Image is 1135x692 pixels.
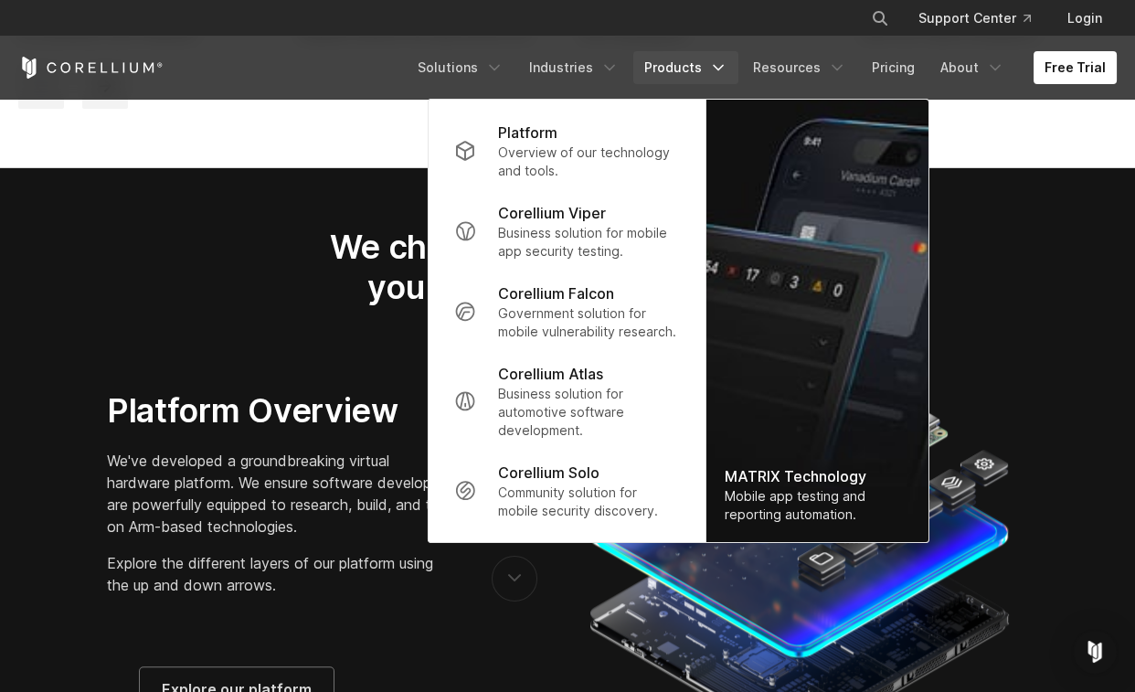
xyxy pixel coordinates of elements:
[18,57,164,79] a: Corellium Home
[107,450,454,538] p: We've developed a groundbreaking virtual hardware platform. We ensure software developers are pow...
[407,51,1117,84] div: Navigation Menu
[498,462,599,484] p: Corellium Solo
[498,484,680,520] p: Community solution for mobile security discovery.
[107,390,454,431] h3: Platform Overview
[498,385,680,440] p: Business solution for automotive software development.
[440,451,695,531] a: Corellium Solo Community solution for mobile security discovery.
[725,465,910,487] div: MATRIX Technology
[407,51,514,84] a: Solutions
[498,122,557,144] p: Platform
[706,100,928,542] img: Matrix_WebNav_1x
[107,552,454,596] p: Explore the different layers of our platform using the up and down arrows.
[861,51,926,84] a: Pricing
[498,144,680,180] p: Overview of our technology and tools.
[492,556,537,602] button: previous
[518,51,630,84] a: Industries
[706,100,928,542] a: MATRIX Technology Mobile app testing and reporting automation.
[849,2,1117,35] div: Navigation Menu
[725,487,910,524] div: Mobile app testing and reporting automation.
[498,363,603,385] p: Corellium Atlas
[633,51,738,84] a: Products
[440,271,695,352] a: Corellium Falcon Government solution for mobile vulnerability research.
[864,2,896,35] button: Search
[1053,2,1117,35] a: Login
[1034,51,1117,84] a: Free Trial
[929,51,1015,84] a: About
[440,191,695,271] a: Corellium Viper Business solution for mobile app security testing.
[440,111,695,191] a: Platform Overview of our technology and tools.
[498,282,614,304] p: Corellium Falcon
[302,227,833,308] h2: We change what's possible, so you can build what's next.
[498,304,680,341] p: Government solution for mobile vulnerability research.
[1073,630,1117,674] div: Open Intercom Messenger
[498,224,680,261] p: Business solution for mobile app security testing.
[904,2,1045,35] a: Support Center
[498,202,606,224] p: Corellium Viper
[440,352,695,451] a: Corellium Atlas Business solution for automotive software development.
[742,51,857,84] a: Resources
